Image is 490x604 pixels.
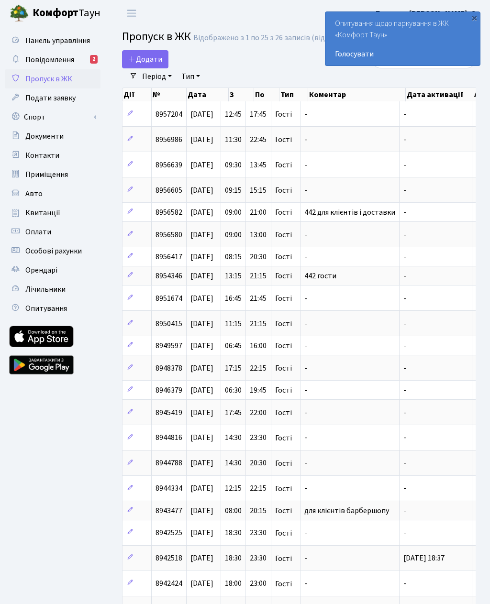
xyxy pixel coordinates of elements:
span: 22:15 [250,483,267,494]
span: Авто [25,188,43,199]
span: 8948378 [156,363,182,373]
span: Гості [275,342,292,350]
div: Опитування щодо паркування в ЖК «Комфорт Таун» [325,12,480,66]
span: 23:00 [250,579,267,589]
span: 17:45 [225,407,242,418]
span: - [403,230,406,240]
span: Гості [275,272,292,280]
span: 8944816 [156,433,182,443]
span: 8943477 [156,505,182,516]
span: [DATE] [190,134,213,145]
span: - [403,207,406,218]
span: 23:30 [250,528,267,538]
th: По [254,88,279,101]
span: Особові рахунки [25,246,82,256]
a: Подати заявку [5,88,100,108]
span: - [403,407,406,418]
div: × [469,13,479,22]
span: 13:45 [250,160,267,170]
span: 21:15 [250,318,267,329]
span: Гості [275,434,292,442]
span: Гості [275,209,292,216]
span: [DATE] [190,363,213,373]
a: Панель управління [5,31,100,50]
span: 08:15 [225,252,242,262]
span: - [403,433,406,443]
span: - [403,252,406,262]
span: - [403,109,406,120]
a: Документи [5,127,100,146]
span: - [304,458,307,469]
span: 17:15 [225,363,242,373]
span: - [304,433,307,443]
span: 20:30 [250,252,267,262]
span: Орендарі [25,265,57,275]
span: Гості [275,187,292,194]
span: 22:45 [250,134,267,145]
span: [DATE] [190,505,213,516]
span: 18:30 [225,553,242,564]
span: 8945419 [156,407,182,418]
span: - [403,134,406,145]
a: Контакти [5,146,100,165]
span: 8944788 [156,458,182,469]
span: [DATE] [190,433,213,443]
span: 09:00 [225,230,242,240]
a: Голосувати [335,48,470,60]
span: 8956580 [156,230,182,240]
th: Дата [187,88,229,101]
span: - [403,160,406,170]
th: № [152,88,187,101]
span: - [304,185,307,196]
span: - [403,293,406,304]
span: 8942525 [156,528,182,538]
th: З [229,88,254,101]
div: Відображено з 1 по 25 з 26 записів (відфільтровано з 25 записів). [193,33,415,43]
span: 06:30 [225,385,242,395]
span: [DATE] [190,160,213,170]
a: Лічильники [5,280,100,299]
th: Тип [279,88,308,101]
span: 09:30 [225,160,242,170]
span: 8956605 [156,185,182,196]
span: 442 для клієнтів і доставки [304,207,395,218]
span: 21:15 [250,271,267,281]
span: 20:30 [250,458,267,469]
span: [DATE] [190,407,213,418]
span: 8956417 [156,252,182,262]
span: 14:30 [225,433,242,443]
span: [DATE] [190,109,213,120]
span: Лічильники [25,284,66,295]
a: Пропуск в ЖК [5,69,100,88]
span: Таун [33,5,100,22]
a: Спорт [5,108,100,127]
span: [DATE] [190,385,213,395]
span: Гості [275,110,292,118]
span: 21:45 [250,293,267,304]
span: - [304,407,307,418]
span: Документи [25,131,64,142]
span: 15:15 [250,185,267,196]
span: [DATE] [190,207,213,218]
span: Гості [275,555,292,562]
span: - [304,109,307,120]
span: Гості [275,507,292,515]
span: для клієнтів барбершопу [304,505,389,516]
span: - [304,160,307,170]
span: [DATE] [190,230,213,240]
span: Гості [275,580,292,588]
span: Панель управління [25,35,90,46]
span: 16:45 [225,293,242,304]
span: Гості [275,231,292,239]
span: - [304,483,307,494]
span: - [304,318,307,329]
a: Тип [178,68,204,85]
span: 11:15 [225,318,242,329]
b: Блєдних [PERSON_NAME]. О. [376,8,479,19]
span: 8942518 [156,553,182,564]
span: 11:30 [225,134,242,145]
span: - [403,271,406,281]
span: Подати заявку [25,93,76,103]
span: 14:30 [225,458,242,469]
span: 8951674 [156,293,182,304]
